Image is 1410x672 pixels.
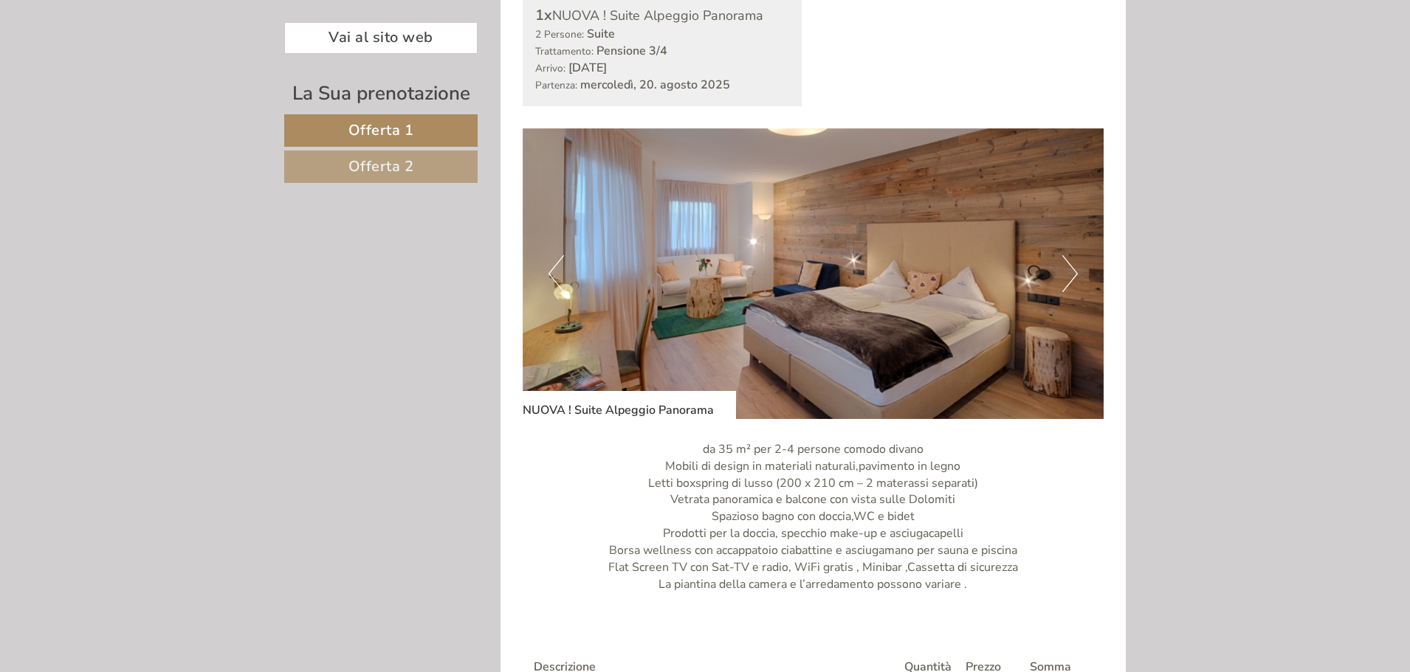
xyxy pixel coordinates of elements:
div: NUOVA ! Suite Alpeggio Panorama [523,391,736,419]
b: Pensione 3/4 [596,43,667,59]
b: [DATE] [568,60,607,76]
b: mercoledì, 20. agosto 2025 [580,77,730,93]
div: La Sua prenotazione [284,80,478,107]
span: Offerta 1 [348,120,414,140]
span: Offerta 2 [348,156,414,176]
img: image [523,128,1104,419]
small: Partenza: [535,78,577,92]
button: Next [1062,255,1078,292]
div: NUOVA ! Suite Alpeggio Panorama [535,5,790,27]
small: Arrivo: [535,61,565,75]
small: 2 Persone: [535,27,584,41]
a: Vai al sito web [284,22,478,54]
small: Trattamento: [535,44,594,58]
button: Previous [548,255,564,292]
b: Suite [587,26,615,42]
b: 1x [535,5,552,25]
p: da 35 m² per 2-4 persone comodo divano Mobili di design in materiali naturali,pavimento in legno ... [523,441,1104,593]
